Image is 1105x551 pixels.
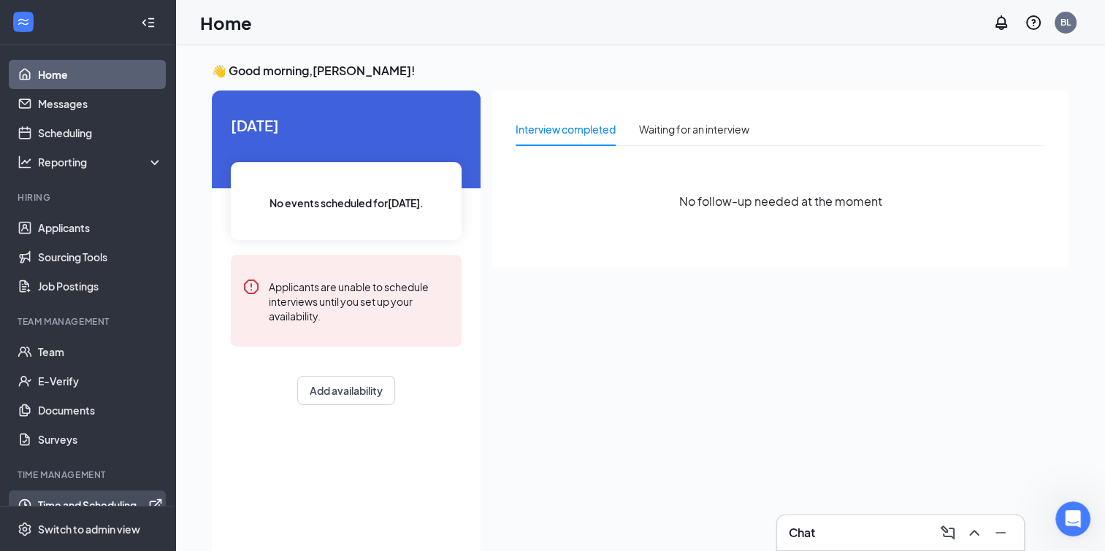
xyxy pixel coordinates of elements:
a: Job Postings [38,271,163,301]
a: Messages [38,89,163,118]
div: Switch to admin view [38,522,140,536]
button: Minimize [989,521,1012,544]
span: No follow-up needed at the moment [679,192,882,210]
a: Documents [38,396,163,425]
div: Reporting [38,155,164,169]
a: E-Verify [38,366,163,396]
span: [DATE] [231,114,462,136]
svg: Collapse [141,15,156,30]
a: Scheduling [38,118,163,147]
div: Team Management [18,315,160,328]
svg: Notifications [993,14,1010,31]
button: ComposeMessage [936,521,960,544]
h3: Chat [789,525,815,541]
svg: ComposeMessage [939,524,957,542]
svg: QuestionInfo [1025,14,1042,31]
a: Home [38,60,163,89]
svg: WorkstreamLogo [16,15,31,29]
svg: Settings [18,522,32,536]
span: No events scheduled for [DATE] . [269,195,424,211]
a: Applicants [38,213,163,242]
a: Sourcing Tools [38,242,163,271]
iframe: Intercom live chat [1055,501,1090,536]
div: TIME MANAGEMENT [18,469,160,481]
a: Surveys [38,425,163,454]
div: Applicants are unable to schedule interviews until you set up your availability. [269,278,450,323]
h1: Home [200,10,252,35]
div: Hiring [18,191,160,204]
button: Add availability [297,376,395,405]
div: BL [1060,16,1071,28]
div: Waiting for an interview [639,121,749,137]
svg: Error [242,278,260,296]
svg: ChevronUp [966,524,983,542]
svg: Minimize [992,524,1009,542]
a: Team [38,337,163,366]
div: Interview completed [516,121,616,137]
svg: Analysis [18,155,32,169]
button: ChevronUp [963,521,986,544]
a: Time and SchedulingExternalLink [38,490,163,520]
h3: 👋 Good morning, [PERSON_NAME] ! [212,63,1068,79]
